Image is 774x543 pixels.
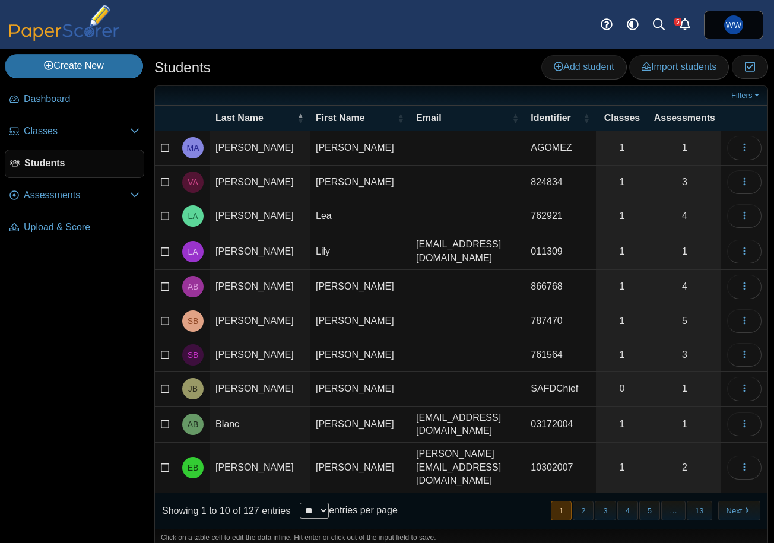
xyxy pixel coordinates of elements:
[5,150,144,178] a: Students
[512,112,519,124] span: Email : Activate to sort
[5,33,123,43] a: PaperScorer
[617,501,638,520] button: 4
[329,505,398,515] label: entries per page
[728,90,765,101] a: Filters
[310,199,410,233] td: Lea
[648,338,721,371] a: 3
[525,199,596,233] td: 762921
[24,125,130,138] span: Classes
[5,214,144,242] a: Upload & Score
[648,304,721,338] a: 5
[531,112,580,125] span: Identifier
[525,372,596,406] td: SAFDChief
[596,166,648,199] a: 1
[210,372,310,406] td: [PERSON_NAME]
[602,112,642,125] span: Classes
[24,93,139,106] span: Dashboard
[596,270,648,303] a: 1
[648,407,721,443] a: 1
[642,62,716,72] span: Import students
[596,338,648,371] a: 1
[5,54,143,78] a: Create New
[596,304,648,338] a: 1
[596,443,648,492] a: 1
[648,166,721,199] a: 3
[188,317,199,325] span: Sophia Baldazo
[726,21,741,29] span: William Whitney
[595,501,616,520] button: 3
[525,443,596,493] td: 10302007
[525,304,596,338] td: 787470
[210,304,310,338] td: [PERSON_NAME]
[310,304,410,338] td: [PERSON_NAME]
[654,112,715,125] span: Assessments
[410,407,525,443] td: [EMAIL_ADDRESS][DOMAIN_NAME]
[648,199,721,233] a: 4
[5,85,144,114] a: Dashboard
[525,233,596,270] td: 011309
[550,501,760,520] nav: pagination
[310,372,410,406] td: [PERSON_NAME]
[687,501,712,520] button: 13
[297,112,304,124] span: Last Name : Activate to invert sorting
[525,338,596,372] td: 761564
[648,270,721,303] a: 4
[188,282,199,291] span: Ashton Bain
[210,443,310,493] td: [PERSON_NAME]
[648,443,721,492] a: 2
[661,501,686,520] span: …
[316,112,395,125] span: First Name
[724,15,743,34] span: William Whitney
[410,233,525,270] td: [EMAIL_ADDRESS][DOMAIN_NAME]
[410,443,525,493] td: [PERSON_NAME][EMAIL_ADDRESS][DOMAIN_NAME]
[310,131,410,165] td: [PERSON_NAME]
[672,12,698,38] a: Alerts
[397,112,404,124] span: First Name : Activate to sort
[704,11,763,39] a: William Whitney
[648,372,721,405] a: 1
[210,407,310,443] td: Blanc
[210,131,310,165] td: [PERSON_NAME]
[541,55,626,79] a: Add student
[525,166,596,199] td: 824834
[155,493,290,529] div: Showing 1 to 10 of 127 entries
[188,463,199,472] span: Elisabeth Bradski
[310,166,410,199] td: [PERSON_NAME]
[596,372,648,405] a: 0
[5,5,123,41] img: PaperScorer
[583,112,590,124] span: Identifier : Activate to sort
[596,233,648,269] a: 1
[648,233,721,269] a: 1
[188,351,199,359] span: Sarahi Barajas Ybarra
[5,182,144,210] a: Assessments
[525,131,596,165] td: AGOMEZ
[215,112,294,125] span: Last Name
[210,199,310,233] td: [PERSON_NAME]
[154,58,211,78] h1: Students
[596,407,648,443] a: 1
[24,157,139,170] span: Students
[310,270,410,304] td: [PERSON_NAME]
[718,501,760,520] button: Next
[310,338,410,372] td: [PERSON_NAME]
[648,131,721,164] a: 1
[596,131,648,164] a: 1
[551,501,572,520] button: 1
[5,118,144,146] a: Classes
[24,189,130,202] span: Assessments
[188,178,198,186] span: Vanessa Andrade
[188,420,199,428] span: Adrian Blanc
[573,501,594,520] button: 2
[210,233,310,270] td: [PERSON_NAME]
[187,144,199,152] span: Marcela Alzate-Gomez
[639,501,660,520] button: 5
[310,233,410,270] td: Lily
[554,62,614,72] span: Add student
[525,407,596,443] td: 03172004
[310,407,410,443] td: [PERSON_NAME]
[24,221,139,234] span: Upload & Score
[596,199,648,233] a: 1
[188,212,198,220] span: Lea Arzola
[210,270,310,304] td: [PERSON_NAME]
[188,385,198,393] span: James Bennett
